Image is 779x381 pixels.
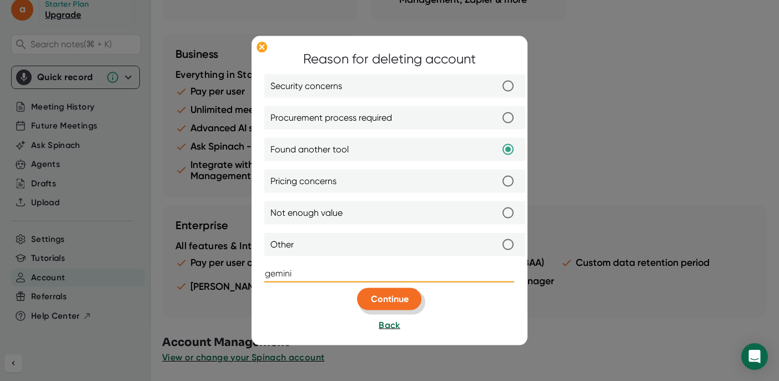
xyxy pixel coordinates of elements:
span: Other [270,238,294,251]
div: Reason for deleting account [303,49,476,69]
span: Pricing concerns [270,175,336,188]
div: Open Intercom Messenger [741,343,768,370]
button: Back [379,319,400,332]
span: Not enough value [270,206,343,220]
input: Provide additional detail [265,265,515,283]
span: Found another tool [270,143,349,156]
button: Continue [358,288,422,310]
span: Continue [371,294,409,304]
span: Security concerns [270,80,342,93]
span: Procurement process required [270,111,392,125]
span: Back [379,320,400,330]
